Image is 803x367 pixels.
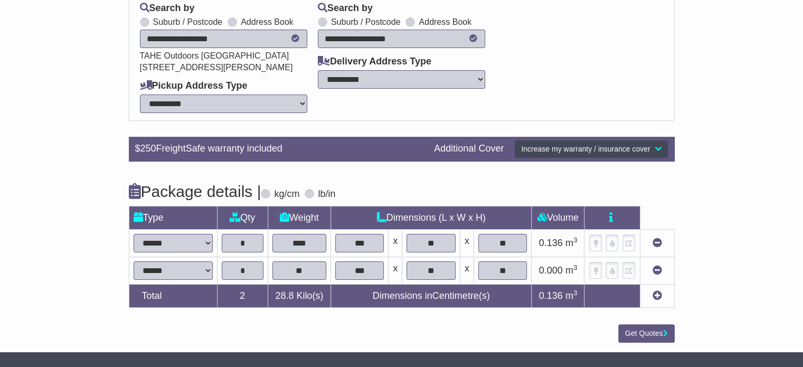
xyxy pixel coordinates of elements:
label: Address Book [419,17,471,27]
td: Dimensions (L x W x H) [331,206,532,229]
span: 0.136 [539,290,563,301]
span: m [565,238,578,248]
button: Get Quotes [618,324,675,343]
label: Pickup Address Type [140,80,248,92]
span: 250 [140,143,156,154]
label: Search by [318,3,373,14]
div: Additional Cover [429,143,509,155]
label: Suburb / Postcode [331,17,401,27]
label: lb/in [318,189,335,200]
td: Type [129,206,217,229]
label: Search by [140,3,195,14]
a: Remove this item [653,265,662,276]
td: Dimensions in Centimetre(s) [331,284,532,307]
td: x [389,257,402,284]
a: Add new item [653,290,662,301]
div: $ FreightSafe warranty included [130,143,429,155]
span: 0.136 [539,238,563,248]
label: Address Book [241,17,294,27]
span: Increase my warranty / insurance cover [521,145,650,153]
td: Volume [532,206,584,229]
a: Remove this item [653,238,662,248]
label: Suburb / Postcode [153,17,223,27]
h4: Package details | [129,183,261,200]
sup: 3 [573,236,578,244]
td: x [460,229,474,257]
td: x [389,229,402,257]
sup: 3 [573,264,578,271]
button: Increase my warranty / insurance cover [514,140,668,158]
label: Delivery Address Type [318,56,431,68]
sup: 3 [573,289,578,297]
span: [STREET_ADDRESS][PERSON_NAME] [140,63,293,72]
td: Kilo(s) [268,284,330,307]
span: 28.8 [275,290,294,301]
td: Qty [217,206,268,229]
span: TAHE Outdoors [GEOGRAPHIC_DATA] [140,51,289,60]
span: m [565,265,578,276]
span: m [565,290,578,301]
label: kg/cm [274,189,299,200]
td: x [460,257,474,284]
td: Total [129,284,217,307]
td: Weight [268,206,330,229]
span: 0.000 [539,265,563,276]
td: 2 [217,284,268,307]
